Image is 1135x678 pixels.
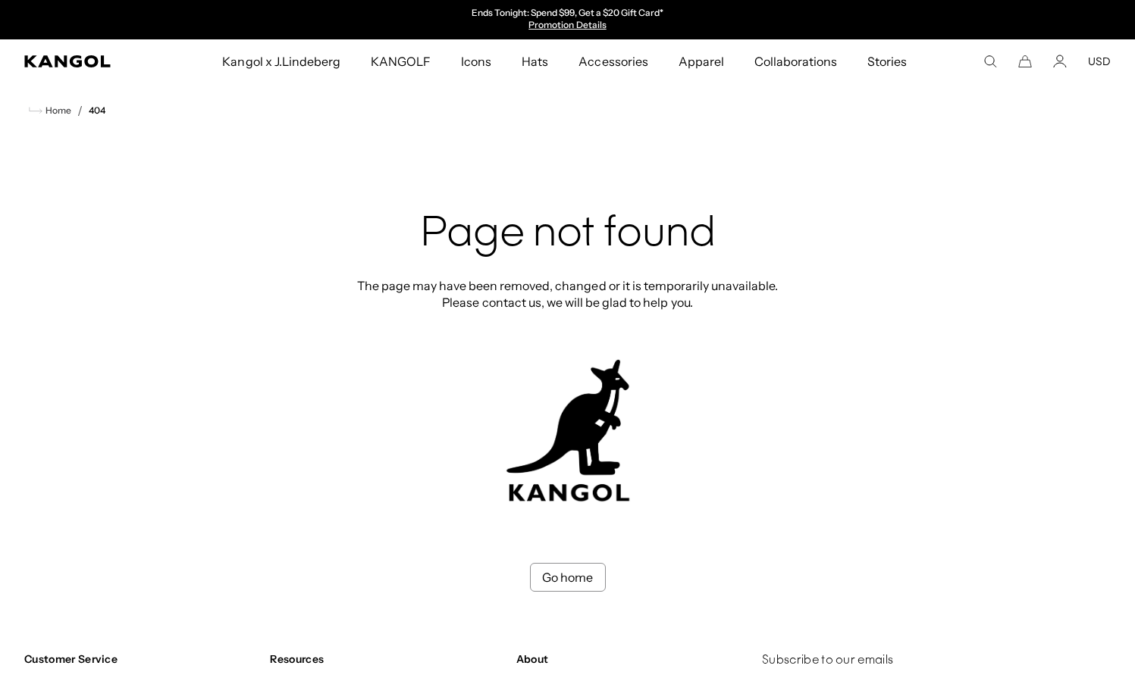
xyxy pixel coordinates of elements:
span: Stories [867,39,907,83]
h4: Subscribe to our emails [762,652,1111,669]
a: Kangol [24,55,146,67]
button: Cart [1018,55,1032,68]
p: The page may have been removed, changed or it is temporarily unavailable. Please contact us, we w... [353,277,783,311]
summary: Search here [983,55,997,68]
a: KANGOLF [356,39,446,83]
li: / [71,102,83,120]
a: Stories [852,39,922,83]
button: USD [1088,55,1111,68]
h2: Page not found [353,211,783,259]
a: Apparel [663,39,739,83]
span: Kangol x J.Lindeberg [222,39,340,83]
span: Hats [522,39,548,83]
h4: Resources [270,652,503,666]
a: Home [29,104,71,117]
span: Collaborations [754,39,837,83]
a: Icons [446,39,506,83]
p: Ends Tonight: Spend $99, Get a $20 Gift Card* [472,8,663,20]
div: 1 of 2 [412,8,724,32]
img: kangol-404-logo.jpg [503,359,632,502]
a: Promotion Details [528,19,606,30]
h4: Customer Service [24,652,258,666]
a: Hats [506,39,563,83]
a: Go home [530,563,606,592]
h4: About [516,652,750,666]
span: Home [42,105,71,116]
span: Icons [461,39,491,83]
a: Account [1053,55,1067,68]
span: Apparel [679,39,724,83]
a: Accessories [563,39,663,83]
a: Kangol x J.Lindeberg [207,39,356,83]
div: Announcement [412,8,724,32]
slideshow-component: Announcement bar [412,8,724,32]
span: Accessories [578,39,647,83]
a: Collaborations [739,39,852,83]
a: 404 [89,105,105,116]
span: KANGOLF [371,39,431,83]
